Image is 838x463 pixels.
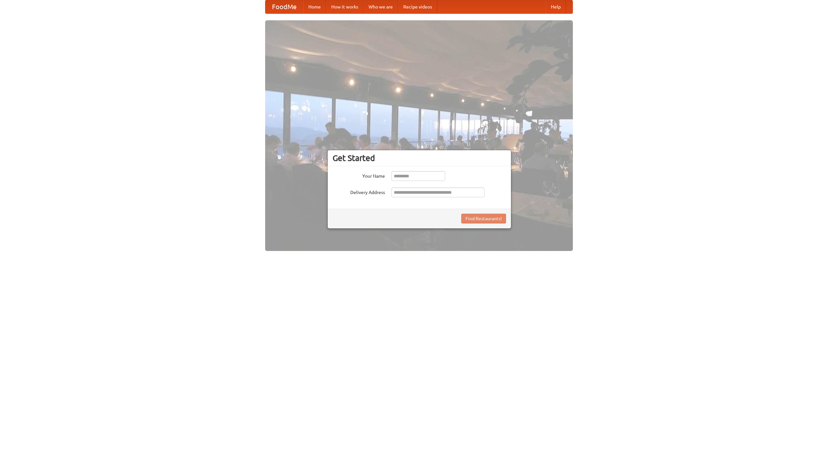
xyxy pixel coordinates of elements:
a: Who we are [363,0,398,13]
label: Your Name [333,171,385,179]
h3: Get Started [333,153,506,163]
a: Home [303,0,326,13]
label: Delivery Address [333,187,385,196]
a: Help [546,0,566,13]
a: FoodMe [265,0,303,13]
a: How it works [326,0,363,13]
a: Recipe videos [398,0,437,13]
button: Find Restaurants! [461,214,506,223]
